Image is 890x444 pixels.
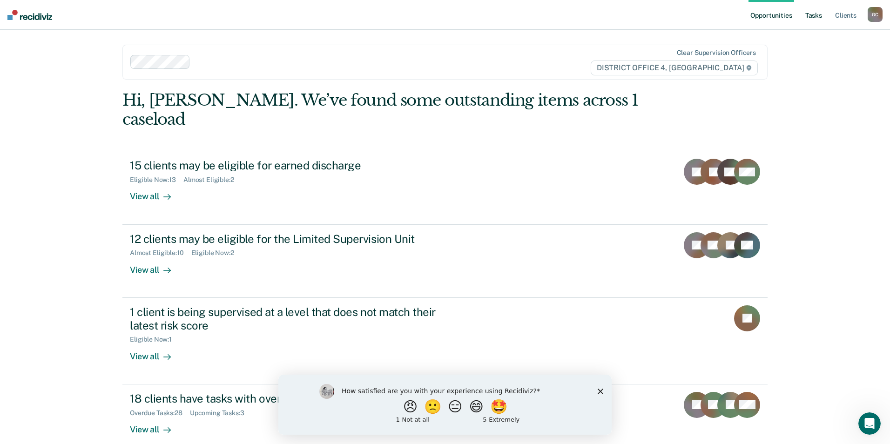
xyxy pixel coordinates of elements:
span: DISTRICT OFFICE 4, [GEOGRAPHIC_DATA] [591,61,758,75]
button: GC [868,7,883,22]
div: View all [130,257,182,275]
img: Recidiviz [7,10,52,20]
div: Overdue Tasks : 28 [130,409,190,417]
div: Eligible Now : 2 [191,249,242,257]
div: 18 clients have tasks with overdue or upcoming due dates [130,392,457,405]
a: 15 clients may be eligible for earned dischargeEligible Now:13Almost Eligible:2View all [122,151,768,224]
div: Eligible Now : 13 [130,176,183,184]
div: Eligible Now : 1 [130,336,179,343]
div: View all [130,417,182,435]
div: View all [130,343,182,362]
div: 12 clients may be eligible for the Limited Supervision Unit [130,232,457,246]
div: View all [130,184,182,202]
div: G C [868,7,883,22]
iframe: Intercom live chat [858,412,881,435]
div: Almost Eligible : 2 [183,176,242,184]
div: 1 client is being supervised at a level that does not match their latest risk score [130,305,457,332]
div: 15 clients may be eligible for earned discharge [130,159,457,172]
iframe: Survey by Kim from Recidiviz [278,375,612,435]
div: Upcoming Tasks : 3 [190,409,252,417]
div: Almost Eligible : 10 [130,249,191,257]
a: 12 clients may be eligible for the Limited Supervision UnitAlmost Eligible:10Eligible Now:2View all [122,225,768,298]
div: Clear supervision officers [677,49,756,57]
div: Hi, [PERSON_NAME]. We’ve found some outstanding items across 1 caseload [122,91,639,129]
a: 1 client is being supervised at a level that does not match their latest risk scoreEligible Now:1... [122,298,768,384]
